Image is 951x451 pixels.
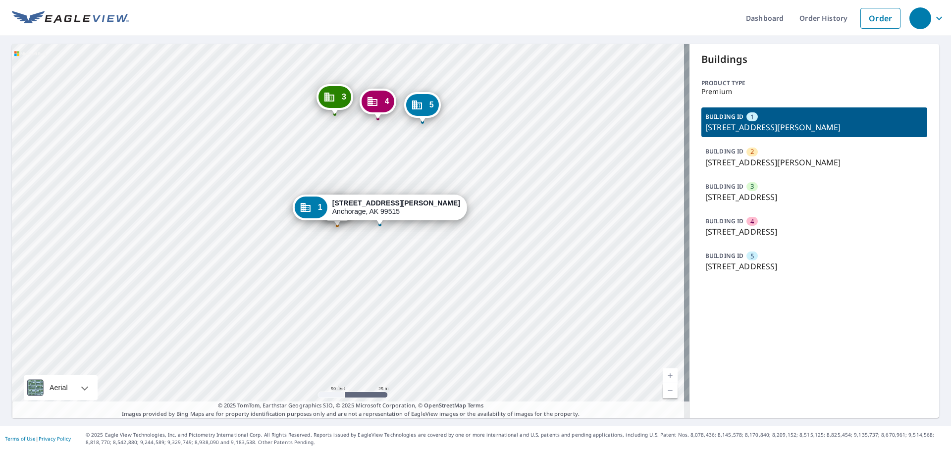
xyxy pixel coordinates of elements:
[705,260,923,272] p: [STREET_ADDRESS]
[5,435,36,442] a: Terms of Use
[705,226,923,238] p: [STREET_ADDRESS]
[705,182,743,191] p: BUILDING ID
[39,435,71,442] a: Privacy Policy
[750,182,754,191] span: 3
[5,436,71,442] p: |
[332,199,460,216] div: Anchorage, AK 99515
[12,401,689,418] p: Images provided by Bing Maps are for property identification purposes only and are not a represen...
[701,88,927,96] p: Premium
[404,92,441,123] div: Dropped pin, building 5, Commercial property, 1120 E 112th Ave Anchorage, AK 99515
[705,251,743,260] p: BUILDING ID
[342,93,346,100] span: 3
[750,147,754,156] span: 2
[385,98,389,105] span: 4
[701,79,927,88] p: Product type
[705,147,743,155] p: BUILDING ID
[750,112,754,122] span: 1
[218,401,484,410] span: © 2025 TomTom, Earthstar Geographics SIO, © 2025 Microsoft Corporation, ©
[12,11,129,26] img: EV Logo
[317,84,353,115] div: Dropped pin, building 3, Commercial property, 1100 E 112th Ave Anchorage, AK 99515
[293,195,467,225] div: Dropped pin, building 1, Commercial property, 1103 Ramona St Anchorage, AK 99515
[468,401,484,409] a: Terms
[663,383,678,398] a: Current Level 18, Zoom Out
[705,112,743,121] p: BUILDING ID
[705,191,923,203] p: [STREET_ADDRESS]
[424,401,466,409] a: OpenStreetMap
[705,156,923,168] p: [STREET_ADDRESS][PERSON_NAME]
[860,8,900,29] a: Order
[701,52,927,67] p: Buildings
[663,368,678,383] a: Current Level 18, Zoom In
[47,375,71,400] div: Aerial
[332,199,460,207] strong: [STREET_ADDRESS][PERSON_NAME]
[429,101,434,108] span: 5
[705,121,923,133] p: [STREET_ADDRESS][PERSON_NAME]
[360,89,396,119] div: Dropped pin, building 4, Commercial property, 1110 E 112th Ave Anchorage, AK 99515
[705,217,743,225] p: BUILDING ID
[750,251,754,261] span: 5
[24,375,98,400] div: Aerial
[750,217,754,226] span: 4
[86,431,946,446] p: © 2025 Eagle View Technologies, Inc. and Pictometry International Corp. All Rights Reserved. Repo...
[318,203,322,211] span: 1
